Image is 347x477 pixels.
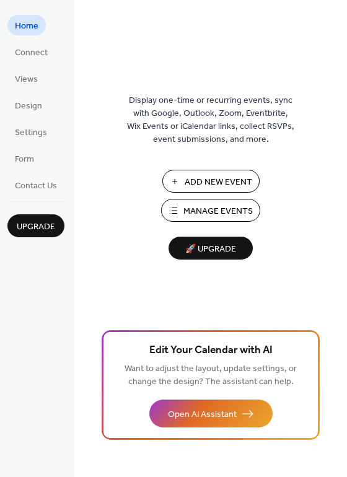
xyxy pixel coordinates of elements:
[15,20,38,33] span: Home
[7,68,45,89] a: Views
[15,126,47,139] span: Settings
[127,94,294,146] span: Display one-time or recurring events, sync with Google, Outlook, Zoom, Eventbrite, Wix Events or ...
[176,241,245,258] span: 🚀 Upgrade
[125,361,297,390] span: Want to adjust the layout, update settings, or change the design? The assistant can help.
[7,214,64,237] button: Upgrade
[168,408,237,421] span: Open AI Assistant
[162,170,260,193] button: Add New Event
[15,180,57,193] span: Contact Us
[161,199,260,222] button: Manage Events
[149,342,273,359] span: Edit Your Calendar with AI
[7,148,42,168] a: Form
[149,400,273,427] button: Open AI Assistant
[15,73,38,86] span: Views
[7,121,55,142] a: Settings
[169,237,253,260] button: 🚀 Upgrade
[185,176,252,189] span: Add New Event
[7,15,46,35] a: Home
[15,46,48,59] span: Connect
[183,205,253,218] span: Manage Events
[7,42,55,62] a: Connect
[15,100,42,113] span: Design
[17,221,55,234] span: Upgrade
[7,175,64,195] a: Contact Us
[15,153,34,166] span: Form
[7,95,50,115] a: Design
